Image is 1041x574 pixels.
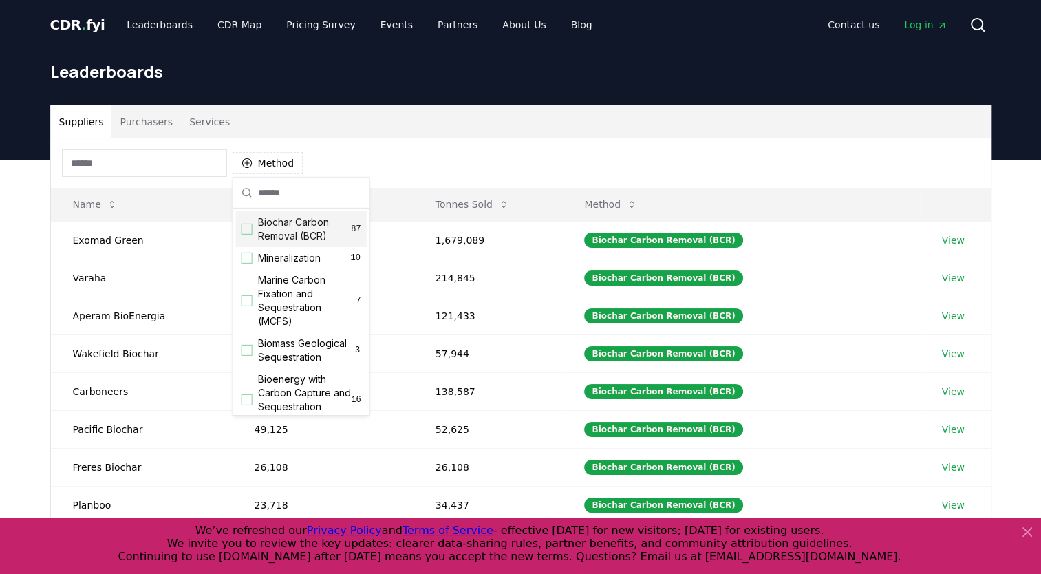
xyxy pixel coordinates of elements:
button: Purchasers [111,105,181,138]
div: Biochar Carbon Removal (BCR) [584,308,742,323]
td: Varaha [51,259,233,297]
a: Partners [427,12,489,37]
td: 52,625 [414,410,563,448]
div: Biochar Carbon Removal (BCR) [584,346,742,361]
td: 23,718 [233,486,414,524]
span: Biomass Geological Sequestration [258,337,354,364]
button: Name [62,191,129,218]
span: CDR fyi [50,17,105,33]
td: 49,125 [233,410,414,448]
td: Aperam BioEnergia [51,297,233,334]
span: Mineralization [258,251,321,265]
td: Planboo [51,486,233,524]
span: Marine Carbon Fixation and Sequestration (MCFS) [258,273,356,328]
td: 34,437 [414,486,563,524]
td: Pacific Biochar [51,410,233,448]
a: CDR.fyi [50,15,105,34]
span: Log in [904,18,947,32]
span: 16 [351,394,361,405]
span: 10 [350,253,361,264]
a: Events [369,12,424,37]
nav: Main [116,12,603,37]
nav: Main [817,12,958,37]
button: Method [233,152,303,174]
button: Method [573,191,648,218]
span: 7 [356,295,361,306]
td: Wakefield Biochar [51,334,233,372]
button: Tonnes Sold [425,191,520,218]
button: Suppliers [51,105,112,138]
span: 3 [354,345,361,356]
td: 26,108 [414,448,563,486]
a: Log in [893,12,958,37]
a: Leaderboards [116,12,204,37]
div: Biochar Carbon Removal (BCR) [584,233,742,248]
span: Biochar Carbon Removal (BCR) [258,215,352,243]
a: View [942,309,965,323]
a: View [942,423,965,436]
td: 138,587 [414,372,563,410]
div: Biochar Carbon Removal (BCR) [584,498,742,513]
span: Bioenergy with Carbon Capture and Sequestration (BECCS) [258,372,352,427]
span: . [81,17,86,33]
button: Services [181,105,238,138]
td: 26,108 [233,448,414,486]
h1: Leaderboards [50,61,991,83]
a: CDR Map [206,12,272,37]
span: 87 [351,224,361,235]
a: View [942,460,965,474]
a: Blog [560,12,603,37]
td: 1,679,089 [414,221,563,259]
div: Biochar Carbon Removal (BCR) [584,460,742,475]
a: View [942,271,965,285]
div: Biochar Carbon Removal (BCR) [584,422,742,437]
a: About Us [491,12,557,37]
td: Exomad Green [51,221,233,259]
td: 121,433 [414,297,563,334]
td: Freres Biochar [51,448,233,486]
div: Biochar Carbon Removal (BCR) [584,384,742,399]
a: View [942,233,965,247]
a: Contact us [817,12,890,37]
a: View [942,385,965,398]
a: Pricing Survey [275,12,366,37]
td: 214,845 [414,259,563,297]
td: Carboneers [51,372,233,410]
a: View [942,498,965,512]
div: Biochar Carbon Removal (BCR) [584,270,742,286]
td: 57,944 [414,334,563,372]
a: View [942,347,965,361]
